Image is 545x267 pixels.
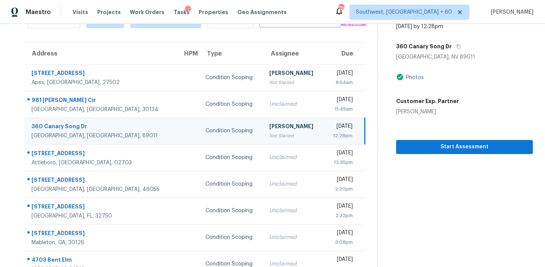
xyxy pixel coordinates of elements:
[269,69,318,79] div: [PERSON_NAME]
[263,43,324,64] th: Assignee
[396,140,533,154] button: Start Assessment
[356,8,452,16] span: Southwest, [GEOGRAPHIC_DATA] + 60
[330,96,353,105] div: [DATE]
[32,132,171,140] div: [GEOGRAPHIC_DATA], [GEOGRAPHIC_DATA], 89011
[396,73,404,81] img: Artifact Present Icon
[73,8,88,16] span: Visits
[26,8,51,16] span: Maestro
[269,122,318,132] div: [PERSON_NAME]
[488,8,534,16] span: [PERSON_NAME]
[177,43,199,64] th: HPM
[269,207,318,215] div: Unclaimed
[396,23,443,30] div: [DATE] by 12:28pm
[32,212,171,220] div: [GEOGRAPHIC_DATA], FL, 32750
[330,229,353,238] div: [DATE]
[330,185,353,193] div: 2:20pm
[402,142,527,152] span: Start Assessment
[32,176,171,186] div: [STREET_ADDRESS]
[396,108,459,116] div: [PERSON_NAME]
[269,234,318,241] div: Unclaimed
[185,6,191,13] div: 1
[330,176,353,185] div: [DATE]
[404,74,424,81] div: Photos
[199,8,228,16] span: Properties
[330,105,353,113] div: 11:49am
[341,13,366,26] button: Create a Task
[32,79,171,86] div: Apex, [GEOGRAPHIC_DATA], 27502
[396,97,459,105] h5: Customer Exp. Partner
[205,74,257,81] div: Condition Scoping
[330,132,352,140] div: 12:28pm
[205,207,257,215] div: Condition Scoping
[324,43,365,64] th: Due
[330,69,353,79] div: [DATE]
[32,122,171,132] div: 360 Canary Song Dr
[32,256,171,265] div: 4703 Bent Elm
[205,100,257,108] div: Condition Scoping
[330,122,352,132] div: [DATE]
[237,8,287,16] span: Geo Assignments
[205,234,257,241] div: Condition Scoping
[396,43,452,50] h5: 360 Canary Song Dr
[205,127,257,135] div: Condition Scoping
[32,186,171,193] div: [GEOGRAPHIC_DATA], [GEOGRAPHIC_DATA], 46055
[330,149,353,159] div: [DATE]
[269,79,318,86] div: Not Started
[330,212,353,219] div: 2:32pm
[24,43,177,64] th: Address
[174,10,190,15] span: Tasks
[32,203,171,212] div: [STREET_ADDRESS]
[199,43,263,64] th: Type
[330,256,353,265] div: [DATE]
[330,202,353,212] div: [DATE]
[32,69,171,79] div: [STREET_ADDRESS]
[330,79,353,86] div: 8:54am
[396,53,533,61] div: [GEOGRAPHIC_DATA], NV 89011
[338,5,344,12] div: 720
[330,238,353,246] div: 3:08pm
[269,100,318,108] div: Unclaimed
[269,132,318,140] div: Not Started
[32,229,171,239] div: [STREET_ADDRESS]
[32,96,171,106] div: 981 [PERSON_NAME] Cir
[205,154,257,161] div: Condition Scoping
[130,8,164,16] span: Work Orders
[32,106,171,113] div: [GEOGRAPHIC_DATA], [GEOGRAPHIC_DATA], 30134
[97,8,121,16] span: Projects
[32,239,171,246] div: Mableton, GA, 30126
[205,180,257,188] div: Condition Scoping
[330,159,353,166] div: 12:35pm
[32,159,171,167] div: Attleboro, [GEOGRAPHIC_DATA], 02703
[32,149,171,159] div: [STREET_ADDRESS]
[269,154,318,161] div: Unclaimed
[269,180,318,188] div: Unclaimed
[452,40,462,53] button: Copy Address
